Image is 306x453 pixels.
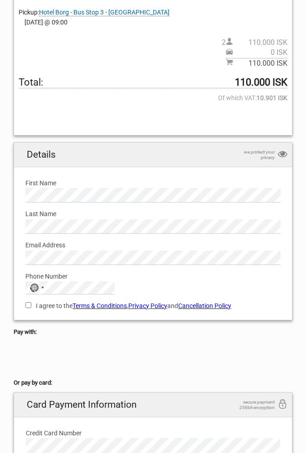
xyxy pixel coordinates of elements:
span: 2 person(s) [222,38,287,48]
i: 256bit encryption [278,400,287,410]
span: 110.000 ISK [233,38,287,48]
span: Pickup price [226,48,287,58]
p: We're away right now. Please check back later! [13,16,102,23]
strong: 10.901 ISK [257,93,287,103]
span: Change pickup place [39,9,170,16]
span: 0 ISK [233,48,287,58]
a: Privacy Policy [128,302,167,309]
span: Subtotal [226,58,287,68]
i: privacy protection [278,149,287,160]
span: Of which VAT: [19,93,287,103]
span: Pickup: [19,9,170,16]
a: Cancellation Policy [178,302,231,309]
label: I agree to the , and [25,301,281,311]
h5: Pay with: [14,327,292,337]
label: Last Name [25,209,281,219]
button: Open LiveChat chat widget [104,14,115,25]
label: Email Address [25,240,281,250]
h2: Card Payment Information [14,393,292,417]
span: Total to be paid [19,77,287,88]
strong: 110.000 ISK [235,77,287,87]
button: Selected country [26,282,49,294]
span: secure payment 256bit encryption [229,400,275,410]
a: Terms & Conditions [73,302,127,309]
h5: Or pay by card: [14,378,292,388]
label: Phone Number [25,271,281,281]
iframe: Secure payment button frame [14,348,292,366]
span: we protect your privacy [229,149,275,160]
h2: Details [14,143,292,167]
span: [DATE] @ 09:00 [19,17,287,27]
span: 110.000 ISK [233,58,287,68]
label: Credit Card Number [26,428,280,438]
label: First Name [25,178,281,188]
